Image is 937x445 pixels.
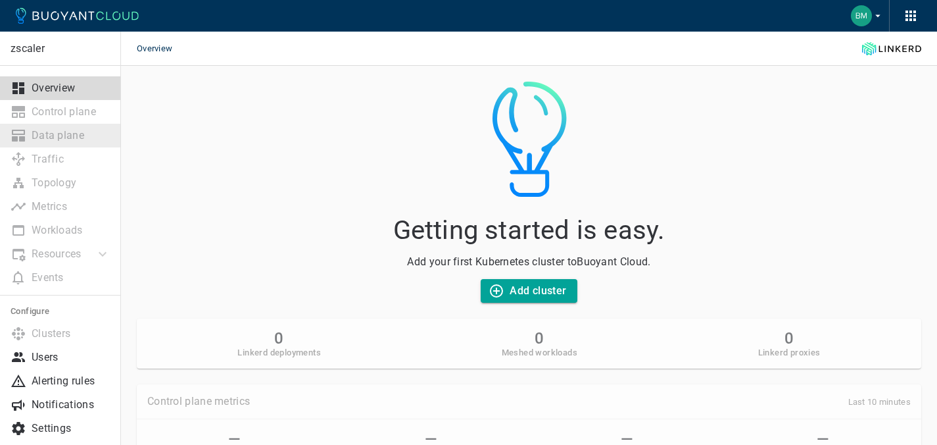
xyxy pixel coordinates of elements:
h2: 0 [237,329,321,348]
h4: Add cluster [510,284,566,298]
p: Notifications [32,398,110,411]
h5: Configure [11,306,110,317]
span: Overview [137,32,188,66]
h5: Linkerd deployments [237,348,321,358]
p: Control plane metrics [147,395,250,408]
h5: Linkerd proxies [758,348,821,358]
h5: Meshed workloads [502,348,577,358]
p: Overview [32,82,110,95]
p: Alerting rules [32,375,110,388]
p: zscaler [11,42,110,55]
p: Add your first Kubernetes cluster to Buoyant Cloud . [137,255,921,269]
span: Last 10 minutes [848,397,911,407]
h2: 0 [758,329,821,348]
img: Bea Munoz [851,5,872,26]
h1: Getting started is easy. [137,211,921,245]
h2: 0 [502,329,577,348]
p: Users [32,351,110,364]
button: Add cluster [481,279,577,303]
p: Settings [32,422,110,435]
